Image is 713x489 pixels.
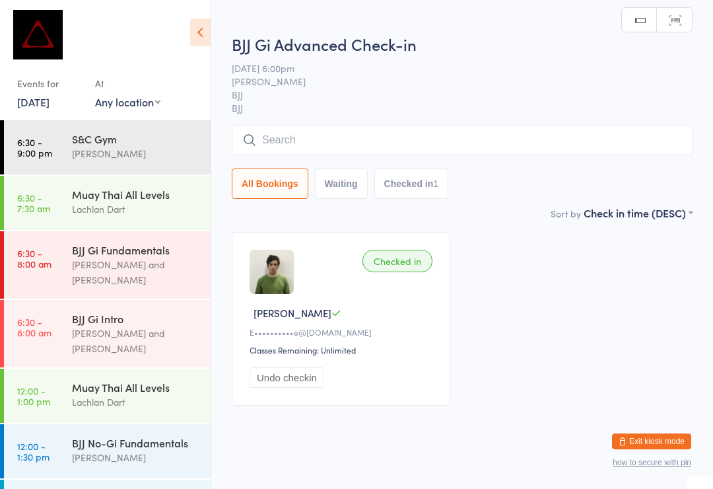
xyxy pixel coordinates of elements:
[72,146,199,161] div: [PERSON_NAME]
[72,395,199,410] div: Lachlan Dart
[72,380,199,395] div: Muay Thai All Levels
[17,441,50,462] time: 12:00 - 1:30 pm
[551,207,581,220] label: Sort by
[250,326,436,338] div: E••••••••••e@[DOMAIN_NAME]
[232,33,693,55] h2: BJJ Gi Advanced Check-in
[17,94,50,109] a: [DATE]
[17,192,50,213] time: 6:30 - 7:30 am
[612,433,691,449] button: Exit kiosk mode
[232,125,693,155] input: Search
[315,169,368,199] button: Waiting
[4,231,211,299] a: 6:30 -8:00 amBJJ Gi Fundamentals[PERSON_NAME] and [PERSON_NAME]
[13,10,63,59] img: Dominance MMA Abbotsford
[72,243,199,257] div: BJJ Gi Fundamentals
[250,344,436,356] div: Classes Remaining: Unlimited
[72,132,199,146] div: S&C Gym
[374,169,449,199] button: Checked in1
[72,311,199,326] div: BJJ Gi Intro
[4,120,211,174] a: 6:30 -9:00 pmS&C Gym[PERSON_NAME]
[433,178,438,189] div: 1
[95,94,160,109] div: Any location
[232,61,672,75] span: [DATE] 6:00pm
[17,317,51,338] time: 6:30 - 8:00 am
[4,176,211,230] a: 6:30 -7:30 amMuay Thai All LevelsLachlan Dart
[95,73,160,94] div: At
[72,202,199,217] div: Lachlan Dart
[4,424,211,478] a: 12:00 -1:30 pmBJJ No-Gi Fundamentals[PERSON_NAME]
[17,385,50,406] time: 12:00 - 1:00 pm
[72,326,199,356] div: [PERSON_NAME] and [PERSON_NAME]
[17,73,82,94] div: Events for
[250,250,294,294] img: image1688980002.png
[232,169,308,199] button: All Bookings
[72,435,199,450] div: BJJ No-Gi Fundamentals
[254,306,331,320] span: [PERSON_NAME]
[4,369,211,423] a: 12:00 -1:00 pmMuay Thai All LevelsLachlan Dart
[72,187,199,202] div: Muay Thai All Levels
[72,450,199,465] div: [PERSON_NAME]
[232,88,672,101] span: BJJ
[250,367,324,388] button: Undo checkin
[584,206,693,220] div: Check in time (DESC)
[232,101,693,114] span: BJJ
[613,458,691,467] button: how to secure with pin
[232,75,672,88] span: [PERSON_NAME]
[4,300,211,367] a: 6:30 -8:00 amBJJ Gi Intro[PERSON_NAME] and [PERSON_NAME]
[72,257,199,287] div: [PERSON_NAME] and [PERSON_NAME]
[17,137,52,158] time: 6:30 - 9:00 pm
[17,248,51,269] time: 6:30 - 8:00 am
[362,250,432,272] div: Checked in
